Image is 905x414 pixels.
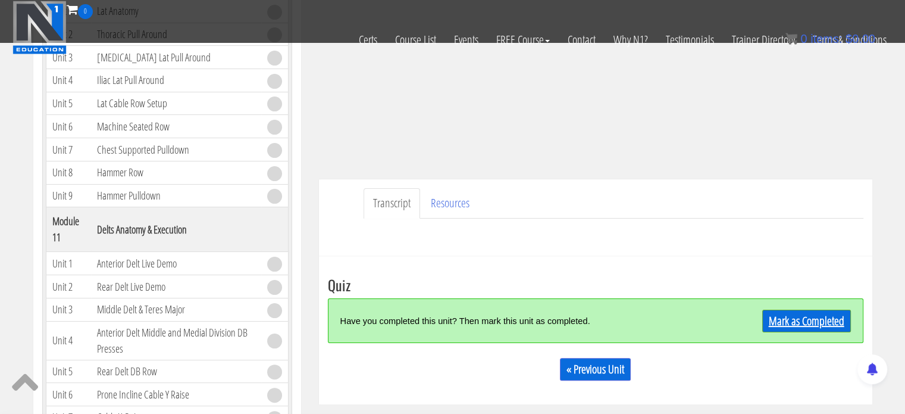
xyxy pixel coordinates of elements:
[91,298,261,321] td: Middle Delt & Teres Major
[91,69,261,92] td: Iliac Lat Pull Around
[91,252,261,275] td: Anterior Delt Live Demo
[785,33,797,45] img: icon11.png
[91,321,261,360] td: Anterior Delt Middle and Medial Division DB Presses
[91,92,261,115] td: Lat Cable Row Setup
[67,1,93,17] a: 0
[46,360,91,383] td: Unit 5
[46,184,91,207] td: Unit 9
[46,138,91,161] td: Unit 7
[91,115,261,138] td: Machine Seated Row
[804,19,895,61] a: Terms & Conditions
[560,358,631,381] a: « Previous Unit
[487,19,559,61] a: FREE Course
[845,32,852,45] span: $
[559,19,605,61] a: Contact
[91,383,261,406] td: Prone Incline Cable Y Raise
[340,308,717,334] div: Have you completed this unit? Then mark this unit as completed.
[91,138,261,161] td: Chest Supported Pulldown
[46,115,91,138] td: Unit 6
[46,321,91,360] td: Unit 4
[785,32,875,45] a: 0 items: $0.00
[657,19,723,61] a: Testimonials
[46,252,91,275] td: Unit 1
[78,4,93,19] span: 0
[386,19,445,61] a: Course List
[364,188,420,219] a: Transcript
[46,69,91,92] td: Unit 4
[723,19,804,61] a: Trainer Directory
[605,19,657,61] a: Why N1?
[46,92,91,115] td: Unit 5
[46,207,91,252] th: Module 11
[91,161,261,184] td: Hammer Row
[46,298,91,321] td: Unit 3
[46,383,91,406] td: Unit 6
[350,19,386,61] a: Certs
[800,32,807,45] span: 0
[91,275,261,298] td: Rear Delt Live Demo
[12,1,67,54] img: n1-education
[46,275,91,298] td: Unit 2
[328,277,863,292] h3: Quiz
[810,32,842,45] span: items:
[91,184,261,207] td: Hammer Pulldown
[91,360,261,383] td: Rear Delt DB Row
[46,161,91,184] td: Unit 8
[762,310,851,332] a: Mark as Completed
[91,207,261,252] th: Delts Anatomy & Execution
[445,19,487,61] a: Events
[845,32,875,45] bdi: 0.00
[421,188,479,219] a: Resources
